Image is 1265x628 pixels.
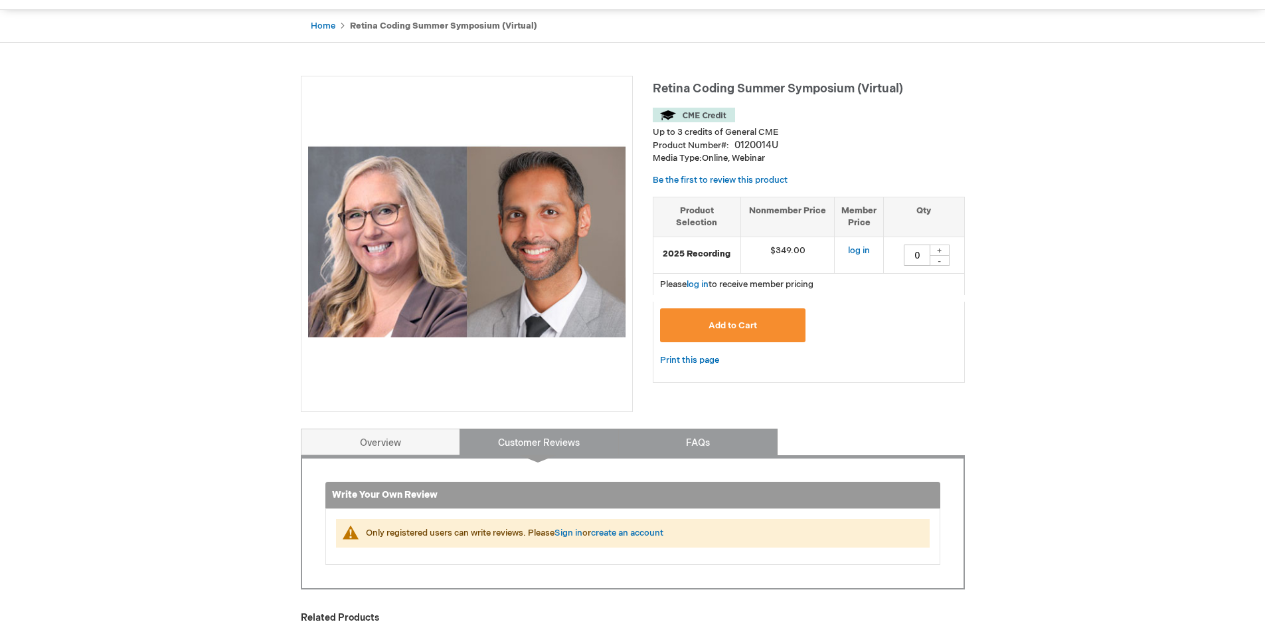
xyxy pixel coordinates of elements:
span: Retina Coding Summer Symposium (Virtual) [653,82,903,96]
a: FAQs [618,429,778,455]
a: Overview [301,429,460,455]
strong: Product Number [653,140,729,151]
th: Nonmember Price [741,197,835,237]
strong: Media Type: [653,153,702,163]
td: $349.00 [741,237,835,273]
img: Retina Coding Summer Symposium (Virtual) [308,83,626,401]
a: Print this page [660,352,719,369]
span: Please to receive member pricing [660,279,813,290]
li: Up to 3 credits of General CME [653,126,965,139]
strong: Write Your Own Review [332,489,438,500]
a: create an account [591,528,663,538]
span: Add to Cart [709,320,757,331]
div: + [930,245,950,256]
th: Product Selection [653,197,741,237]
th: Qty [884,197,964,237]
strong: 2025 Recording [660,248,734,261]
a: Sign in [554,528,582,538]
a: Home [311,21,335,31]
strong: Related Products [301,612,379,623]
div: Only registered users can write reviews. Please or [366,527,916,540]
a: Customer Reviews [460,429,619,455]
th: Member Price [835,197,884,237]
p: Online, Webinar [653,152,965,165]
div: 0120014U [734,139,778,152]
input: Qty [904,245,930,266]
a: Be the first to review this product [653,175,788,185]
img: CME Credit [653,108,735,122]
strong: Retina Coding Summer Symposium (Virtual) [350,21,537,31]
button: Add to Cart [660,308,806,342]
a: log in [687,279,709,290]
div: - [930,255,950,266]
a: log in [848,245,870,256]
